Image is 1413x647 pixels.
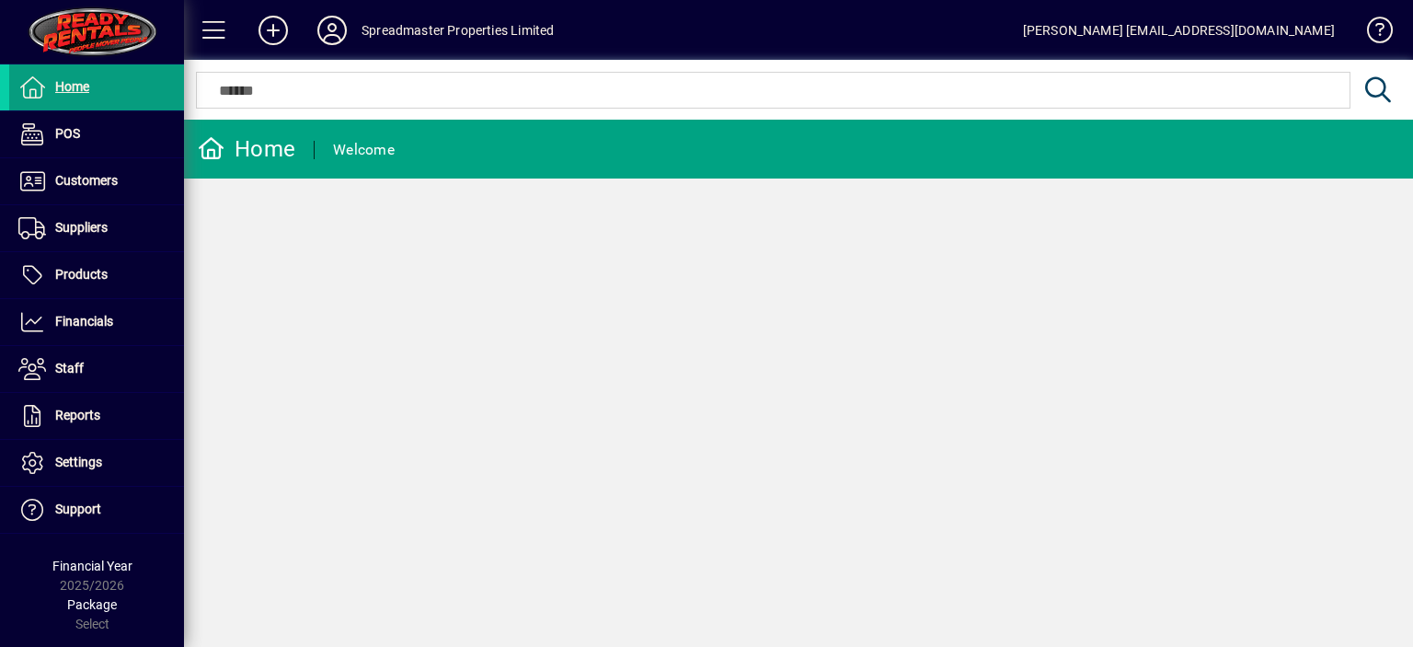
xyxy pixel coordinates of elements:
a: Reports [9,393,184,439]
div: Spreadmaster Properties Limited [362,16,554,45]
a: Support [9,487,184,533]
span: POS [55,126,80,141]
a: Products [9,252,184,298]
a: POS [9,111,184,157]
span: Reports [55,408,100,422]
a: Financials [9,299,184,345]
a: Settings [9,440,184,486]
span: Products [55,267,108,282]
span: Settings [55,455,102,469]
span: Financial Year [52,559,132,573]
div: Home [198,134,295,164]
div: [PERSON_NAME] [EMAIL_ADDRESS][DOMAIN_NAME] [1023,16,1335,45]
span: Suppliers [55,220,108,235]
span: Home [55,79,89,94]
button: Profile [303,14,362,47]
a: Staff [9,346,184,392]
span: Staff [55,361,84,375]
a: Customers [9,158,184,204]
button: Add [244,14,303,47]
span: Package [67,597,117,612]
span: Support [55,502,101,516]
a: Suppliers [9,205,184,251]
span: Customers [55,173,118,188]
span: Financials [55,314,113,329]
a: Knowledge Base [1353,4,1390,64]
div: Welcome [333,135,395,165]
